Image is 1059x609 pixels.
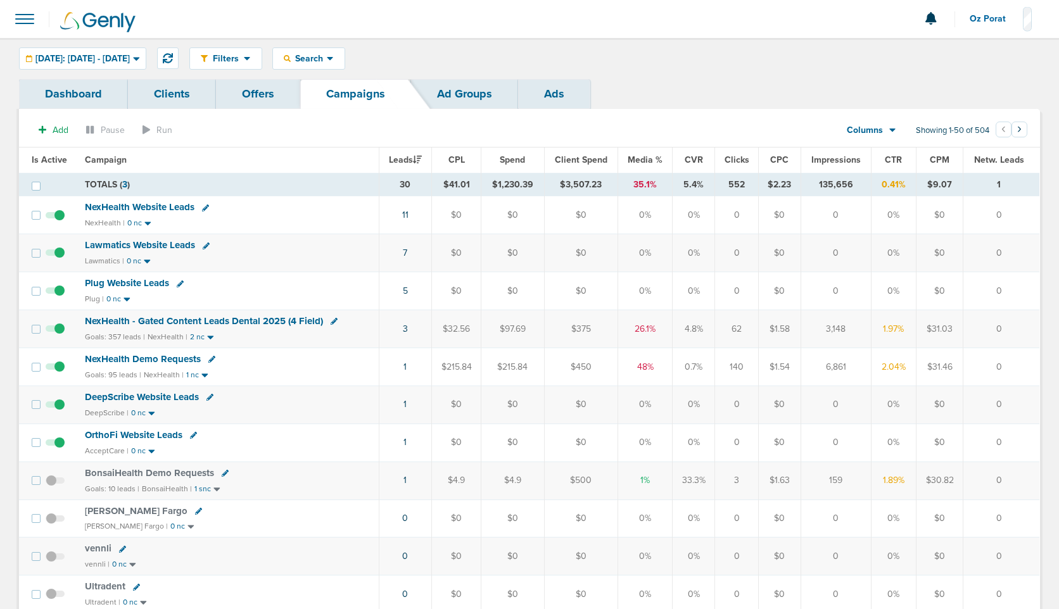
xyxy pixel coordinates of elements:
a: Campaigns [300,79,411,109]
td: $0 [544,499,618,537]
td: $215.84 [431,348,481,386]
span: [PERSON_NAME] Fargo [85,505,187,517]
td: 1.89% [871,461,916,499]
span: CPL [448,154,465,165]
small: 0 nc [131,408,146,418]
td: $0 [544,386,618,424]
a: 5 [403,286,408,296]
td: 0 [715,424,759,461]
td: 140 [715,348,759,386]
td: 0 [963,310,1039,348]
td: 35.1% [618,173,672,196]
td: 4.8% [673,310,715,348]
td: $0 [431,234,481,272]
td: $32.56 [431,310,481,348]
span: CPC [770,154,789,165]
a: Ads [518,79,590,109]
td: $30.82 [916,461,963,499]
td: $0 [916,196,963,234]
a: 1 [403,399,407,410]
td: $0 [759,386,801,424]
img: Genly [60,12,136,32]
td: $97.69 [481,310,544,348]
a: Offers [216,79,300,109]
td: 0% [871,424,916,461]
small: 0 nc [131,446,146,456]
td: 0% [673,386,715,424]
td: $2.23 [759,173,801,196]
td: 0% [673,272,715,310]
td: 0.41% [871,173,916,196]
td: $0 [481,196,544,234]
small: AcceptCare | [85,446,129,455]
a: 0 [402,551,408,562]
td: $1.54 [759,348,801,386]
span: vennli [85,543,111,554]
td: 0 [715,234,759,272]
td: 0% [673,499,715,537]
span: Ultradent [85,581,125,592]
td: 135,656 [801,173,871,196]
small: Plug | [85,294,104,303]
td: $0 [431,537,481,575]
span: Media % [628,154,663,165]
td: $9.07 [916,173,963,196]
a: Dashboard [19,79,128,109]
td: 0 [963,461,1039,499]
td: TOTALS ( ) [77,173,379,196]
td: $215.84 [481,348,544,386]
small: 0 nc [112,560,127,569]
td: $1.58 [759,310,801,348]
td: 0 [963,537,1039,575]
span: Plug Website Leads [85,277,169,289]
td: $0 [759,272,801,310]
td: 0% [871,386,916,424]
td: 552 [715,173,759,196]
td: 33.3% [673,461,715,499]
td: 0% [618,234,672,272]
td: $1,230.39 [481,173,544,196]
small: NexHealth | [144,370,184,379]
td: $0 [916,234,963,272]
td: 0 [963,272,1039,310]
td: 0 [715,272,759,310]
span: Is Active [32,154,67,165]
span: Clicks [725,154,749,165]
small: Ultradent | [85,598,120,606]
td: 0 [715,196,759,234]
td: 0 [801,499,871,537]
span: DeepScribe Website Leads [85,391,199,403]
span: Lawmatics Website Leads [85,239,195,251]
td: $0 [431,424,481,461]
td: 0% [871,537,916,575]
td: 0 [801,196,871,234]
td: 0% [618,537,672,575]
span: [DATE]: [DATE] - [DATE] [35,54,130,63]
td: $0 [544,234,618,272]
span: Client Spend [555,154,607,165]
td: 1% [618,461,672,499]
small: 2 nc [190,332,205,342]
small: NexHealth | [148,332,187,341]
td: $31.03 [916,310,963,348]
small: Goals: 95 leads | [85,370,141,380]
small: 1 snc [194,484,211,494]
td: 2.04% [871,348,916,386]
small: [PERSON_NAME] Fargo | [85,522,168,531]
td: $0 [481,424,544,461]
small: Goals: 357 leads | [85,332,145,342]
a: 1 [403,437,407,448]
td: 1 [963,173,1039,196]
td: 0 [963,499,1039,537]
td: $0 [916,272,963,310]
small: Lawmatics | [85,256,124,265]
td: $0 [544,424,618,461]
td: 1.97% [871,310,916,348]
td: $0 [759,499,801,537]
td: 0 [963,196,1039,234]
span: Campaign [85,154,127,165]
td: $0 [759,196,801,234]
td: 0% [618,424,672,461]
small: 0 nc [123,598,137,607]
span: CTR [885,154,902,165]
